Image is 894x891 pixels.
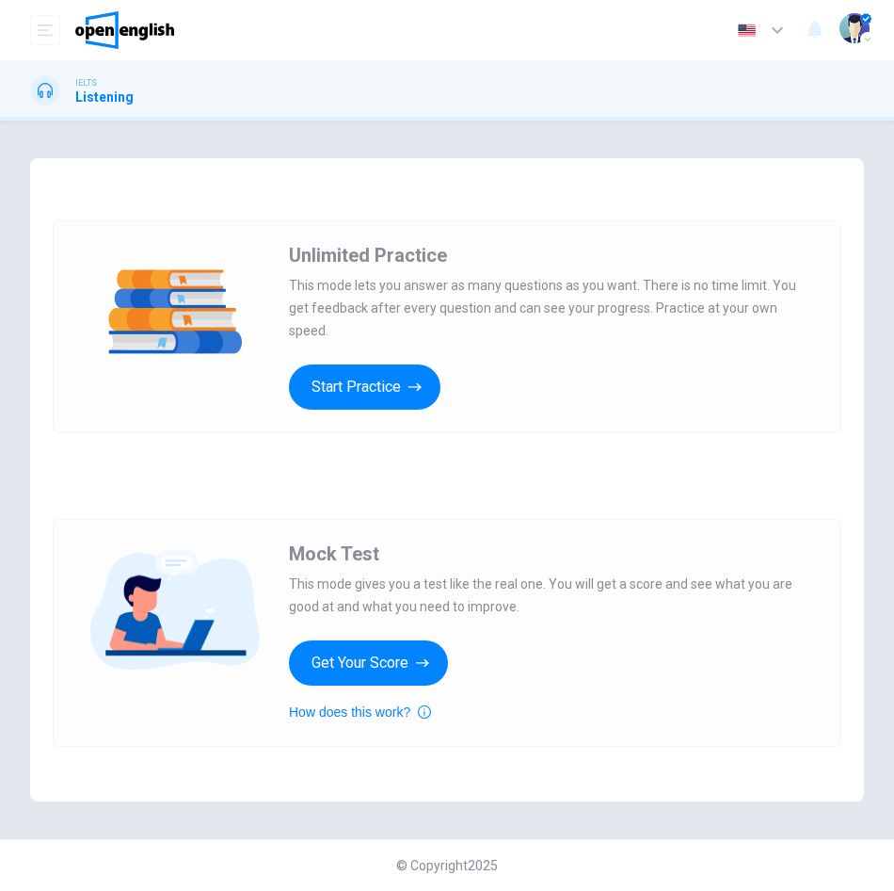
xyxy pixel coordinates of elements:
[289,364,440,410] button: Start Practice
[289,701,431,723] button: How does this work?
[75,89,134,105] h1: Listening
[289,244,447,267] span: Unlimited Practice
[289,573,818,618] span: This mode gives you a test like the real one. You will get a score and see what you are good at a...
[289,543,379,565] span: Mock Test
[289,640,448,686] button: Get Your Score
[735,24,758,38] img: en
[75,76,97,89] span: IELTS
[396,858,498,873] span: © Copyright 2025
[30,15,60,45] button: open mobile menu
[839,13,870,43] img: Profile picture
[289,274,818,342] span: This mode lets you answer as many questions as you want. There is no time limit. You get feedback...
[75,11,174,49] img: OpenEnglish logo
